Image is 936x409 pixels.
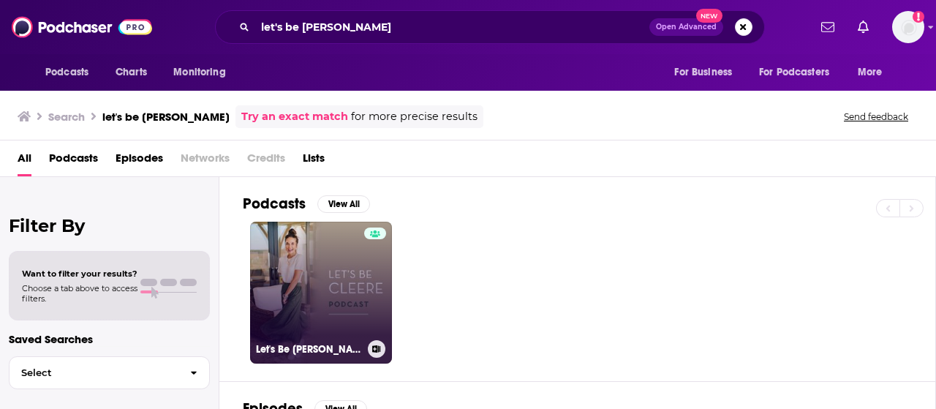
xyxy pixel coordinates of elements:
[839,110,913,123] button: Send feedback
[351,108,478,125] span: for more precise results
[49,146,98,176] a: Podcasts
[892,11,924,43] img: User Profile
[48,110,85,124] h3: Search
[241,108,348,125] a: Try an exact match
[102,110,230,124] h3: let's be [PERSON_NAME]
[656,23,717,31] span: Open Advanced
[45,62,88,83] span: Podcasts
[10,368,178,378] span: Select
[247,146,285,176] span: Credits
[815,15,840,40] a: Show notifications dropdown
[317,195,370,213] button: View All
[12,13,152,41] img: Podchaser - Follow, Share and Rate Podcasts
[696,9,722,23] span: New
[106,59,156,86] a: Charts
[243,195,306,213] h2: Podcasts
[9,356,210,389] button: Select
[9,215,210,236] h2: Filter By
[9,332,210,346] p: Saved Searches
[848,59,901,86] button: open menu
[256,343,362,356] h3: Let's Be [PERSON_NAME]
[243,195,370,213] a: PodcastsView All
[116,62,147,83] span: Charts
[750,59,850,86] button: open menu
[215,10,765,44] div: Search podcasts, credits, & more...
[116,146,163,176] a: Episodes
[852,15,875,40] a: Show notifications dropdown
[255,15,649,39] input: Search podcasts, credits, & more...
[858,62,883,83] span: More
[892,11,924,43] span: Logged in as WPubPR1
[913,11,924,23] svg: Add a profile image
[649,18,723,36] button: Open AdvancedNew
[674,62,732,83] span: For Business
[250,222,392,364] a: Let's Be [PERSON_NAME]
[18,146,31,176] a: All
[181,146,230,176] span: Networks
[303,146,325,176] a: Lists
[163,59,244,86] button: open menu
[35,59,107,86] button: open menu
[22,269,137,279] span: Want to filter your results?
[22,283,137,304] span: Choose a tab above to access filters.
[173,62,225,83] span: Monitoring
[759,62,829,83] span: For Podcasters
[892,11,924,43] button: Show profile menu
[664,59,750,86] button: open menu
